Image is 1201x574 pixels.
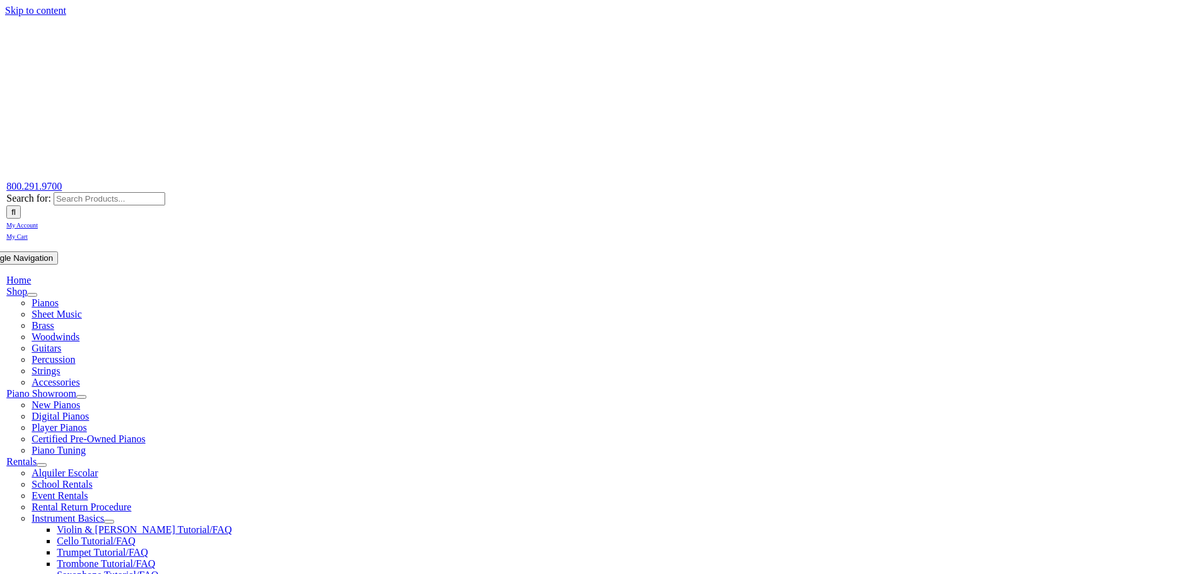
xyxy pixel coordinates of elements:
span: Search for: [6,193,51,204]
input: Search Products... [54,192,165,205]
a: Woodwinds [32,331,79,342]
a: Digital Pianos [32,411,89,422]
button: Open submenu of Rentals [37,463,47,467]
a: Accessories [32,377,79,387]
a: Piano Tuning [32,445,86,456]
a: Player Pianos [32,422,87,433]
a: Pianos [32,297,59,308]
a: Shop [6,286,27,297]
a: Alquiler Escolar [32,468,98,478]
a: Rental Return Procedure [32,502,131,512]
a: My Cart [6,230,28,241]
a: Rentals [6,456,37,467]
a: Home [6,275,31,285]
button: Open submenu of Shop [27,293,37,297]
a: New Pianos [32,399,80,410]
a: Brass [32,320,54,331]
a: Piano Showroom [6,388,76,399]
a: Violin & [PERSON_NAME] Tutorial/FAQ [57,524,231,535]
a: My Account [6,219,38,229]
a: Trombone Tutorial/FAQ [57,558,155,569]
span: My Cart [6,233,28,240]
a: Strings [32,365,60,376]
a: Trumpet Tutorial/FAQ [57,547,148,558]
a: Cello Tutorial/FAQ [57,536,136,546]
a: Skip to content [5,5,66,16]
a: Instrument Basics [32,513,104,524]
input: Search [6,205,21,219]
a: Percussion [32,354,75,365]
a: Event Rentals [32,490,88,501]
a: Guitars [32,343,61,353]
button: Open submenu of Instrument Basics [104,520,114,524]
a: 800.291.9700 [6,181,62,192]
a: School Rentals [32,479,92,490]
button: Open submenu of Piano Showroom [76,395,86,399]
span: My Account [6,222,38,229]
a: Sheet Music [32,309,82,319]
a: Certified Pre-Owned Pianos [32,433,145,444]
